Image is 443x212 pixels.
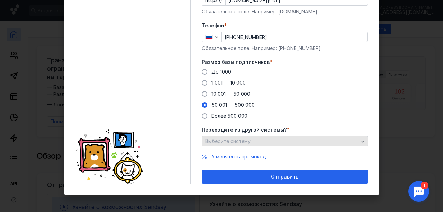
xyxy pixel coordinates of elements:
div: 1 [16,4,24,12]
button: Отправить [202,170,368,184]
span: Выберите систему [205,138,251,144]
button: Выберите систему [202,136,368,146]
div: Обязательное поле. Например: [DOMAIN_NAME] [202,8,368,15]
span: До 1000 [211,69,231,75]
span: 10 001 — 50 000 [211,91,250,97]
span: Переходите из другой системы? [202,126,287,133]
span: Более 500 000 [211,113,247,119]
span: Телефон [202,22,224,29]
span: Отправить [271,174,298,180]
span: 1 001 — 10 000 [211,80,246,86]
span: 50 001 — 500 000 [211,102,255,108]
span: Размер базы подписчиков [202,59,270,66]
button: У меня есть промокод [211,153,266,160]
div: Обязательное поле. Например: [PHONE_NUMBER] [202,45,368,52]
